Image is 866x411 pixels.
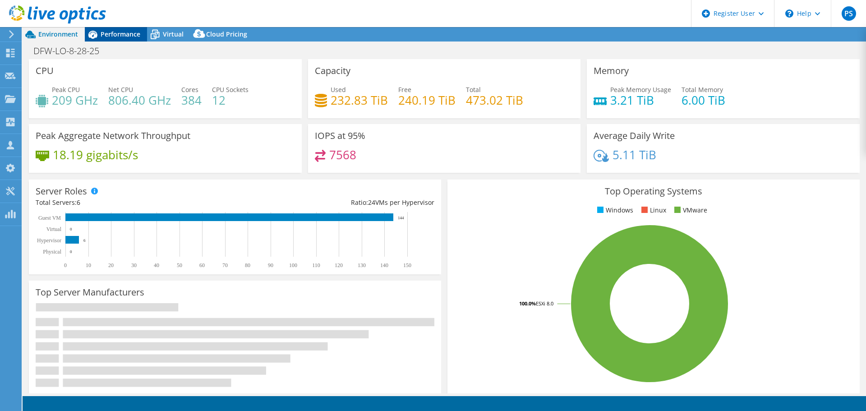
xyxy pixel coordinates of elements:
[83,238,86,243] text: 6
[235,198,434,208] div: Ratio: VMs per Hypervisor
[36,131,190,141] h3: Peak Aggregate Network Throughput
[108,95,171,105] h4: 806.40 GHz
[613,150,656,160] h4: 5.11 TiB
[36,287,144,297] h3: Top Server Manufacturers
[86,262,91,268] text: 10
[46,226,62,232] text: Virtual
[398,95,456,105] h4: 240.19 TiB
[131,262,137,268] text: 30
[108,262,114,268] text: 20
[466,85,481,94] span: Total
[36,66,54,76] h3: CPU
[38,215,61,221] text: Guest VM
[368,198,375,207] span: 24
[331,95,388,105] h4: 232.83 TiB
[181,85,198,94] span: Cores
[639,205,666,215] li: Linux
[64,262,67,268] text: 0
[594,66,629,76] h3: Memory
[70,227,72,231] text: 0
[329,150,356,160] h4: 7568
[398,85,411,94] span: Free
[52,95,98,105] h4: 209 GHz
[181,95,202,105] h4: 384
[177,262,182,268] text: 50
[595,205,633,215] li: Windows
[842,6,856,21] span: PS
[682,85,723,94] span: Total Memory
[38,30,78,38] span: Environment
[245,262,250,268] text: 80
[70,249,72,254] text: 0
[212,95,249,105] h4: 12
[289,262,297,268] text: 100
[154,262,159,268] text: 40
[77,198,80,207] span: 6
[37,237,61,244] text: Hypervisor
[398,216,404,220] text: 144
[358,262,366,268] text: 130
[466,95,523,105] h4: 473.02 TiB
[52,85,80,94] span: Peak CPU
[315,66,350,76] h3: Capacity
[594,131,675,141] h3: Average Daily Write
[163,30,184,38] span: Virtual
[199,262,205,268] text: 60
[101,30,140,38] span: Performance
[206,30,247,38] span: Cloud Pricing
[785,9,793,18] svg: \n
[536,300,553,307] tspan: ESXi 8.0
[610,95,671,105] h4: 3.21 TiB
[672,205,707,215] li: VMware
[380,262,388,268] text: 140
[315,131,365,141] h3: IOPS at 95%
[268,262,273,268] text: 90
[36,198,235,208] div: Total Servers:
[43,249,61,255] text: Physical
[403,262,411,268] text: 150
[108,85,133,94] span: Net CPU
[36,186,87,196] h3: Server Roles
[312,262,320,268] text: 110
[331,85,346,94] span: Used
[610,85,671,94] span: Peak Memory Usage
[53,150,138,160] h4: 18.19 gigabits/s
[454,186,853,196] h3: Top Operating Systems
[29,46,113,56] h1: DFW-LO-8-28-25
[519,300,536,307] tspan: 100.0%
[212,85,249,94] span: CPU Sockets
[222,262,228,268] text: 70
[682,95,725,105] h4: 6.00 TiB
[335,262,343,268] text: 120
